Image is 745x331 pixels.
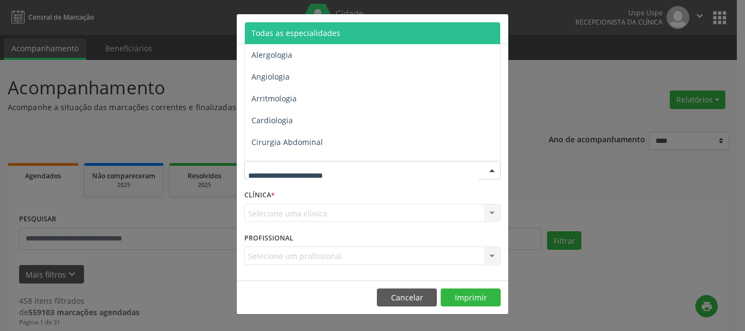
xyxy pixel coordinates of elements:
span: Arritmologia [251,93,297,104]
span: Angiologia [251,71,290,82]
span: Alergologia [251,50,292,60]
span: Cardiologia [251,115,293,125]
label: CLÍNICA [244,187,275,204]
span: Cirurgia Abdominal [251,137,323,147]
label: PROFISSIONAL [244,230,293,246]
button: Cancelar [377,288,437,307]
span: Cirurgia Bariatrica [251,159,319,169]
span: Todas as especialidades [251,28,340,38]
button: Imprimir [441,288,501,307]
button: Close [486,14,508,41]
h5: Relatório de agendamentos [244,22,369,36]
